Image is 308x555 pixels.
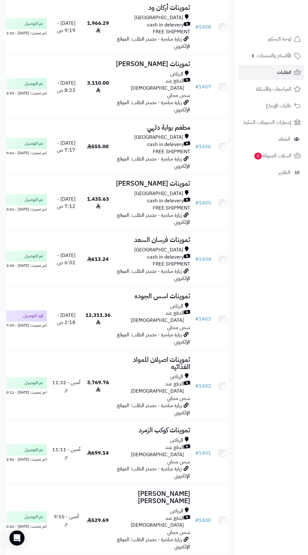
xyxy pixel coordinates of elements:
[117,267,190,282] span: زيارة مباشرة - مصدر الطلب: الموقع الإلكتروني
[116,236,190,244] h3: تموينات فرسان السعد
[134,246,183,254] span: [GEOGRAPHIC_DATA]
[195,23,211,31] a: #1408
[244,118,291,127] span: إشعارات التحويلات البنكية
[87,449,109,457] span: 699.14
[195,143,211,150] a: #1406
[147,21,184,29] span: cash in delevery
[147,254,184,261] span: cash in delevery
[117,99,190,114] span: زيارة مباشرة - مصدر الطلب: الموقع الإلكتروني
[87,20,109,34] span: 1,966.29
[117,211,190,226] span: زيارة مباشرة - مصدر الطلب: الموقع الإلكتروني
[117,465,190,480] span: زيارة مباشرة - مصدر الطلب: الموقع الإلكتروني
[195,143,199,150] span: #
[278,168,290,177] span: التقارير
[167,324,190,331] span: شحن مجاني
[195,449,199,457] span: #
[254,151,291,160] span: السلات المتروكة
[268,35,291,43] span: لوحة التحكم
[265,18,302,31] img: logo-2.png
[87,195,109,210] span: 1,435.63
[195,199,211,207] a: #1405
[195,83,199,91] span: #
[87,379,109,394] span: 3,769.76
[116,310,184,324] span: الدفع عند [DEMOGRAPHIC_DATA]
[147,141,184,148] span: cash in delevery
[25,140,43,147] span: تم التوصيل
[87,255,109,263] span: 613.24
[238,65,304,80] a: الطلبات
[153,28,190,36] span: FREE SHIPMENT
[238,148,304,163] a: السلات المتروكة2
[195,83,211,91] a: #1407
[9,530,25,546] div: Open Intercom Messenger
[278,135,290,143] span: العملاء
[195,382,199,390] span: #
[134,190,183,197] span: [GEOGRAPHIC_DATA]
[195,315,199,323] span: #
[195,255,211,263] a: #1404
[116,180,190,187] h3: تموينات [PERSON_NAME]
[25,380,43,386] span: تم التوصيل
[57,139,75,154] span: [DATE] - 7:17 ص
[195,315,211,323] a: #1403
[25,447,43,453] span: تم التوصيل
[116,515,184,529] span: الدفع عند [DEMOGRAPHIC_DATA]
[52,379,80,394] span: أمس - 11:32 م
[170,507,183,515] span: الرياض
[254,153,262,160] span: 2
[167,395,190,402] span: شحن مجاني
[85,311,111,326] span: 12,311.36
[195,382,211,390] a: #1402
[195,23,199,31] span: #
[257,51,291,60] span: الأقسام والمنتجات
[195,255,199,263] span: #
[170,373,183,380] span: الرياض
[52,446,80,461] span: أمس - 11:11 م
[25,20,43,27] span: تم التوصيل
[266,101,291,110] span: طلبات الإرجاع
[238,31,304,47] a: لوحة التحكم
[116,77,184,92] span: الدفع عند [DEMOGRAPHIC_DATA]
[167,529,190,536] span: شحن مجاني
[116,427,190,434] h3: تموينات كوكب الزمرد
[25,81,43,87] span: تم التوصيل
[25,253,43,259] span: تم التوصيل
[116,356,190,371] h3: تموينات اصيلان للمواد الغذائيه
[117,331,190,346] span: زيارة مباشرة - مصدر الطلب: الموقع الإلكتروني
[116,490,190,505] h3: [PERSON_NAME] [PERSON_NAME]
[25,197,43,203] span: تم التوصيل
[170,437,183,444] span: الرياض
[117,402,190,417] span: زيارة مباشرة - مصدر الطلب: الموقع الإلكتروني
[256,85,291,93] span: المراجعات والأسئلة
[153,260,190,268] span: FREE SHIPMENT
[195,517,199,524] span: #
[57,252,75,266] span: [DATE] - 6:02 ص
[116,60,190,68] h3: تموينات [PERSON_NAME]
[116,444,184,458] span: الدفع عند [DEMOGRAPHIC_DATA]
[147,197,184,205] span: cash in delevery
[238,81,304,97] a: المراجعات والأسئلة
[117,536,190,551] span: زيارة مباشرة - مصدر الطلب: الموقع الإلكتروني
[153,148,190,155] span: FREE SHIPMENT
[134,134,183,141] span: [GEOGRAPHIC_DATA]
[57,79,75,94] span: [DATE] - 8:23 ص
[167,458,190,466] span: شحن مجاني
[23,313,43,319] span: قيد التوصيل
[195,517,211,524] a: #1400
[116,293,190,300] h3: تموينات اسس الجوده
[117,155,190,170] span: زيارة مباشرة - مصدر الطلب: الموقع الإلكتروني
[153,204,190,212] span: FREE SHIPMENT
[57,20,75,34] span: [DATE] - 9:19 ص
[25,514,43,520] span: تم التوصيل
[116,124,190,131] h3: مطعم بوابة دلهي
[167,92,190,99] span: شحن مجاني
[54,513,79,528] span: أمس - 9:55 م
[87,517,109,524] span: 529.69
[87,79,109,94] span: 3,110.00
[57,195,75,210] span: [DATE] - 7:12 ص
[195,449,211,457] a: #1401
[116,4,190,11] h3: تموينات أركان ود
[57,311,75,326] span: [DATE] - 2:18 ص
[117,35,190,50] span: زيارة مباشرة - مصدر الطلب: الموقع الإلكتروني
[238,115,304,130] a: إشعارات التحويلات البنكية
